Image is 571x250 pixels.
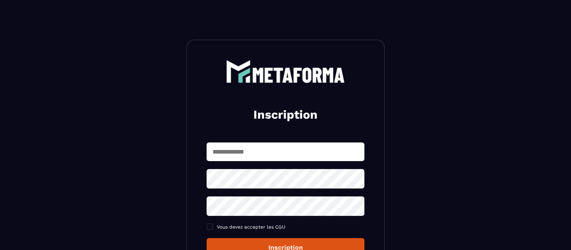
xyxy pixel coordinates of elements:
[216,107,355,123] h2: Inscription
[207,60,364,83] a: logo
[226,60,345,83] img: logo
[217,224,285,230] span: Vous devez accepter les CGU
